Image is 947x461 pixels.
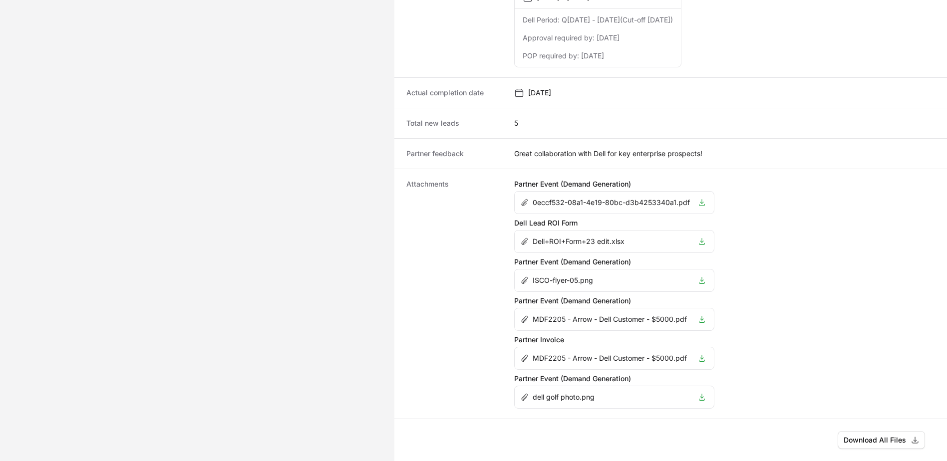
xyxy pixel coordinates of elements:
p: 0eccf532-08a1-4e19-80bc-d3b4253340a1.pdf [533,198,690,208]
dt: Dell Period: [523,15,560,25]
h3: Dell Lead ROI Form [514,218,714,228]
dt: Partner feedback [406,149,502,159]
span: Download All Files [844,434,919,446]
p: Dell+ROI+Form+23 edit.xlsx [533,236,625,246]
h3: Partner Event (Demand Generation) [514,257,714,267]
dt: Total new leads [406,118,502,128]
dt: Actual completion date [406,88,502,98]
p: [DATE] [528,88,551,98]
dd: Q[DATE] - [DATE] [562,15,673,25]
p: MDF2205 - Arrow - Dell Customer - $5000.pdf [533,353,687,363]
dd: [DATE] [597,33,620,43]
dt: POP required by: [523,51,579,61]
p: dell golf photo.png [533,392,595,402]
span: (Cut-off [DATE]) [620,15,673,24]
dd: 5 [514,118,518,128]
p: MDF2205 - Arrow - Dell Customer - $5000.pdf [533,314,687,324]
h3: Partner Invoice [514,335,714,345]
p: ISCO-flyer-05.png [533,275,593,285]
h3: Partner Event (Demand Generation) [514,179,714,189]
dt: Approval required by: [523,33,595,43]
button: Download All Files [838,431,925,449]
h3: Partner Event (Demand Generation) [514,374,714,384]
dt: Attachments [406,179,502,409]
dd: [DATE] [581,51,604,61]
h3: Partner Event (Demand Generation) [514,296,714,306]
dd: Great collaboration with Dell for key enterprise prospects! [514,149,702,159]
